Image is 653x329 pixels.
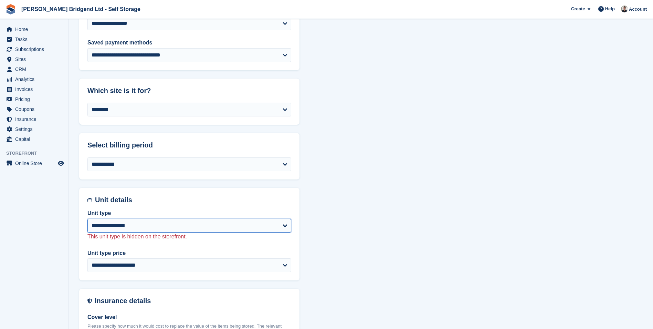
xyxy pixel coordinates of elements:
[15,34,56,44] span: Tasks
[3,158,65,168] a: menu
[15,94,56,104] span: Pricing
[19,3,143,15] a: [PERSON_NAME] Bridgend Ltd - Self Storage
[3,114,65,124] a: menu
[3,74,65,84] a: menu
[3,24,65,34] a: menu
[15,124,56,134] span: Settings
[15,74,56,84] span: Analytics
[3,54,65,64] a: menu
[15,44,56,54] span: Subscriptions
[87,196,92,204] img: unit-details-icon-595b0c5c156355b767ba7b61e002efae458ec76ed5ec05730b8e856ff9ea34a9.svg
[15,54,56,64] span: Sites
[87,249,291,257] label: Unit type price
[3,84,65,94] a: menu
[15,84,56,94] span: Invoices
[87,209,291,217] label: Unit type
[3,94,65,104] a: menu
[629,6,647,13] span: Account
[605,6,615,12] span: Help
[87,87,291,95] h2: Which site is it for?
[57,159,65,167] a: Preview store
[87,39,291,47] label: Saved payment methods
[6,150,69,157] span: Storefront
[3,44,65,54] a: menu
[3,134,65,144] a: menu
[95,297,291,305] h2: Insurance details
[15,134,56,144] span: Capital
[15,24,56,34] span: Home
[15,158,56,168] span: Online Store
[3,34,65,44] a: menu
[3,124,65,134] a: menu
[87,297,92,305] img: insurance-details-icon-731ffda60807649b61249b889ba3c5e2b5c27d34e2e1fb37a309f0fde93ff34a.svg
[95,196,291,204] h2: Unit details
[87,141,291,149] h2: Select billing period
[87,313,291,321] label: Cover level
[6,4,16,14] img: stora-icon-8386f47178a22dfd0bd8f6a31ec36ba5ce8667c1dd55bd0f319d3a0aa187defe.svg
[15,104,56,114] span: Coupons
[3,104,65,114] a: menu
[87,233,291,241] p: This unit type is hidden on the storefront.
[15,64,56,74] span: CRM
[3,64,65,74] a: menu
[621,6,628,12] img: Rhys Jones
[571,6,585,12] span: Create
[15,114,56,124] span: Insurance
